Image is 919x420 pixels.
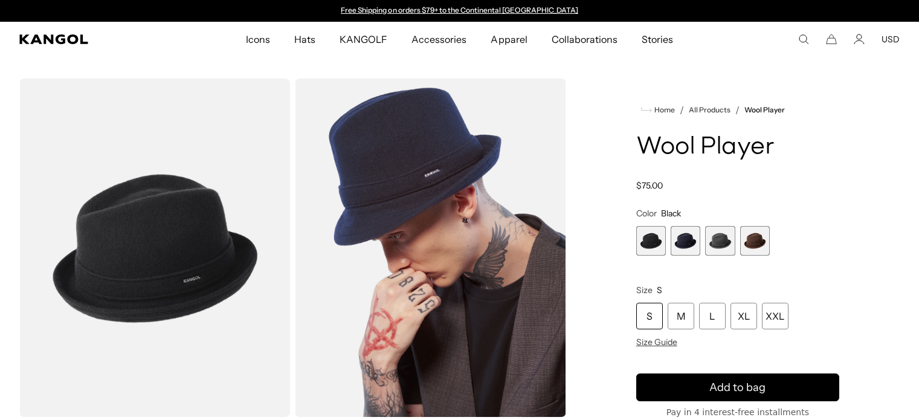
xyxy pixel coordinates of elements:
a: Home [641,105,675,115]
span: Size [636,285,653,296]
a: Icons [234,22,282,57]
span: Black [661,208,681,219]
span: Home [652,106,675,114]
a: Free Shipping on orders $79+ to the Continental [GEOGRAPHIC_DATA] [341,5,578,15]
a: Account [854,34,865,45]
div: Announcement [335,6,584,16]
div: 1 of 4 [636,226,666,256]
span: KANGOLF [340,22,387,57]
slideshow-component: Announcement bar [335,6,584,16]
li: / [730,103,740,117]
span: Icons [246,22,270,57]
label: Dark Blue [671,226,700,256]
span: Apparel [491,22,527,57]
span: Collaborations [552,22,618,57]
summary: Search here [798,34,809,45]
span: Size Guide [636,337,677,347]
div: 4 of 4 [740,226,770,256]
img: color-black [19,79,290,417]
div: M [668,303,694,329]
div: XXL [762,303,788,329]
span: Accessories [411,22,466,57]
li: / [675,103,684,117]
div: S [636,303,663,329]
span: Hats [294,22,315,57]
button: Cart [826,34,837,45]
a: Wool Player [744,106,785,114]
span: S [657,285,662,296]
label: Tobacco [740,226,770,256]
a: Accessories [399,22,479,57]
a: Apparel [479,22,539,57]
img: dark-blue [295,79,566,417]
span: Color [636,208,657,219]
a: All Products [689,106,730,114]
div: 2 of 4 [671,226,700,256]
a: Collaborations [540,22,630,57]
span: $75.00 [636,180,663,191]
a: KANGOLF [327,22,399,57]
div: 3 of 4 [705,226,735,256]
button: USD [882,34,900,45]
h1: Wool Player [636,134,839,161]
div: 1 of 2 [335,6,584,16]
div: XL [730,303,757,329]
div: L [699,303,726,329]
label: Black [636,226,666,256]
a: Kangol [19,34,162,44]
button: Add to bag [636,373,839,401]
label: Dark Flannel [705,226,735,256]
a: Hats [282,22,327,57]
a: Stories [630,22,685,57]
span: Stories [642,22,673,57]
span: Add to bag [709,380,766,396]
nav: breadcrumbs [636,103,839,117]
